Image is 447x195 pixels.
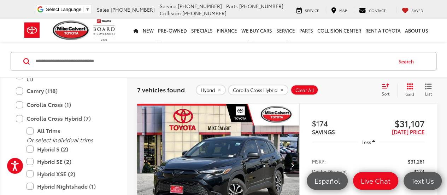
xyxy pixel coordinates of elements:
span: $31,281 [408,158,425,165]
button: Grid View [397,83,419,97]
span: Service [305,8,319,13]
a: My Saved Vehicles [396,6,429,13]
a: About Us [403,19,430,42]
span: Map [339,8,347,13]
a: Parts [297,19,315,42]
a: Finance [215,19,239,42]
button: Search [392,52,424,70]
a: Text Us [404,172,442,190]
button: Clear All [290,85,318,95]
span: Saved [412,8,423,13]
img: Toyota [19,19,45,42]
span: Dealer Discount [312,168,347,175]
span: Grid [405,91,414,97]
button: remove Hybrid [196,85,226,95]
label: Hybrid S (2) [27,143,111,155]
button: Select sort value [378,83,397,97]
a: Contact [354,6,391,13]
span: Sales [97,6,109,13]
span: Live Chat [357,176,394,185]
span: ▼ [85,7,90,12]
button: Next image [285,153,299,177]
span: [PHONE_NUMBER] [111,6,155,13]
a: Pre-Owned [156,19,189,42]
label: Corolla Cross Hybrid (7) [16,112,111,125]
span: Parts [226,2,238,10]
span: Contact [369,8,386,13]
a: Specials [189,19,215,42]
a: Español [307,172,348,190]
a: Select Language​ [46,7,90,12]
label: Hybrid SE (2) [27,155,111,168]
label: Hybrid Nightshade (1) [27,180,111,193]
button: List View [419,83,437,97]
span: Corolla Cross Hybrid [233,87,277,93]
button: remove Corolla%20Cross%20Hybrid [228,85,288,95]
span: [PHONE_NUMBER] [182,10,227,17]
button: Less [358,136,379,148]
i: Or select individual trims [27,136,93,144]
a: Rent a Toyota [363,19,403,42]
span: List [425,91,432,97]
span: [PHONE_NUMBER] [239,2,283,10]
span: $31,107 [368,118,425,128]
label: Corolla Cross (1) [16,98,111,111]
span: Clear All [295,87,314,93]
span: Less [361,139,371,145]
span: SAVINGS [312,128,335,136]
span: Collision [160,10,181,17]
a: Service [274,19,297,42]
a: Map [326,6,352,13]
input: Search by Make, Model, or Keyword [35,53,392,70]
label: Hybrid XSE (2) [27,168,111,180]
span: Hybrid [201,87,215,93]
span: -$174 [412,168,425,175]
span: MSRP: [312,158,326,165]
label: Camry (118) [16,85,111,97]
span: [PHONE_NUMBER] [178,2,222,10]
span: 7 vehicles found [137,85,185,94]
span: Select Language [46,7,81,12]
span: Service [160,2,176,10]
span: [DATE] PRICE [392,128,425,136]
a: Live Chat [353,172,398,190]
img: Mike Calvert Toyota [53,21,90,40]
span: $174 [312,118,369,128]
label: All Trims [27,125,111,137]
a: Service [291,6,324,13]
a: WE BUY CARS [239,19,274,42]
span: Text Us [408,176,437,185]
span: Español [311,176,343,185]
a: Collision Center [315,19,363,42]
a: Home [131,19,141,42]
span: Sort [382,91,389,97]
a: New [141,19,156,42]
